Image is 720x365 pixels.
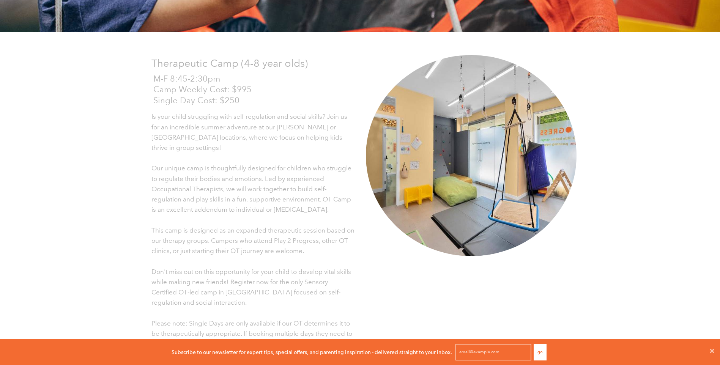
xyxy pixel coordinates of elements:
[534,344,547,360] button: Go
[153,95,354,106] p: Single Day Cost: $250
[151,227,354,255] span: This camp is designed as an expanded therapeutic session based on our therapy groups. Campers who...
[151,113,347,152] span: Is your child struggling with self-regulation and social skills? Join us for an incredible summer...
[153,84,354,95] p: Camp Weekly Cost: $995
[172,348,452,356] p: Subscribe to our newsletter for expert tips, special offers, and parenting inspiration - delivere...
[250,57,308,69] span: -8 year olds)
[153,74,354,85] p: M-F 8:45-2:30pm
[151,55,354,71] p: Therapeutic Camp (4
[151,268,351,307] span: Don't miss out on this opportunity for your child to develop vital skills while making new friend...
[455,344,531,360] input: email@example.com
[151,318,354,349] p: Please note: Single Days are only available if our OT determines it to be therapeutically appropr...
[151,164,351,214] span: Our unique camp is thoughtfully designed for children who struggle to regulate their bodies and e...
